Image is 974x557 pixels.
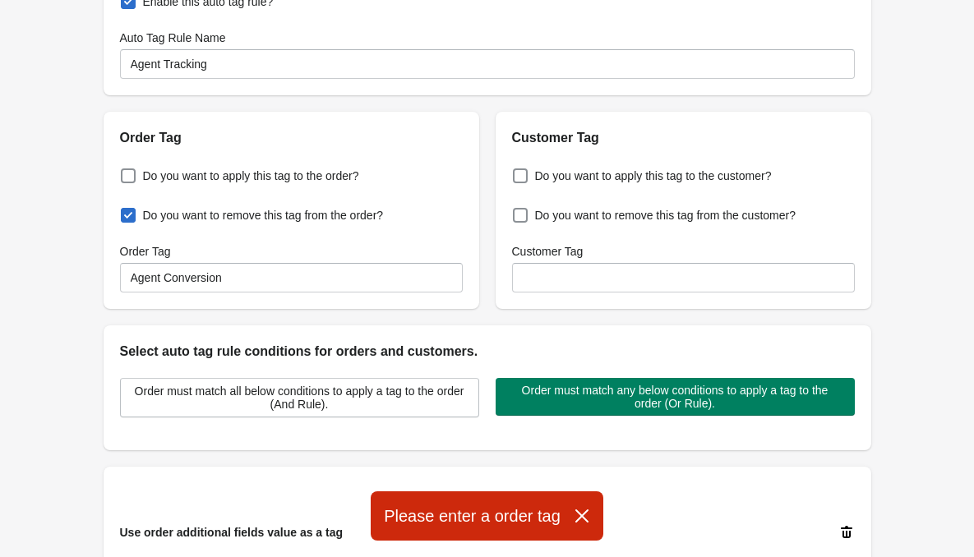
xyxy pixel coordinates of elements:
[512,128,855,148] h2: Customer Tag
[120,128,463,148] h2: Order Tag
[120,30,226,46] label: Auto Tag Rule Name
[535,207,796,223] span: Do you want to remove this tag from the customer?
[120,526,344,539] span: Use order additional fields value as a tag
[512,243,584,260] label: Customer Tag
[496,378,855,416] button: Order must match any below conditions to apply a tag to the order (Or Rule).
[134,384,465,411] span: Order must match all below conditions to apply a tag to the order (And Rule).
[143,168,359,184] span: Do you want to apply this tag to the order?
[143,207,384,223] span: Do you want to remove this tag from the order?
[535,168,772,184] span: Do you want to apply this tag to the customer?
[509,384,842,410] span: Order must match any below conditions to apply a tag to the order (Or Rule).
[120,378,479,417] button: Order must match all below conditions to apply a tag to the order (And Rule).
[120,243,171,260] label: Order Tag
[120,342,855,361] h2: Select auto tag rule conditions for orders and customers.
[371,491,603,541] div: Please enter a order tag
